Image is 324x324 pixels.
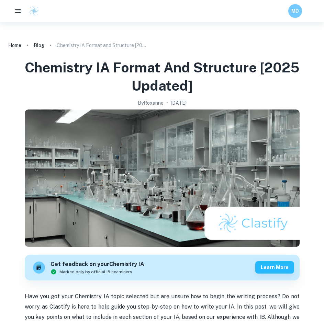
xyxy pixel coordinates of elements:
[8,58,316,95] h1: Chemistry IA Format and Structure [2025 updated]
[29,6,39,16] img: Clastify logo
[59,269,132,275] span: Marked only by official IB examiners
[291,7,299,15] h6: MD
[255,261,294,274] button: Learn more
[25,109,300,247] img: Chemistry IA Format and Structure [2025 updated] cover image
[51,260,144,269] h6: Get feedback on your Chemistry IA
[288,4,302,18] button: MD
[25,6,39,16] a: Clastify logo
[25,255,300,280] a: Get feedback on yourChemistry IAMarked only by official IB examinersLearn more
[34,40,44,50] a: Blog
[8,40,21,50] a: Home
[57,42,146,49] p: Chemistry IA Format and Structure [2025 updated]
[166,99,168,107] p: •
[138,99,164,107] h2: By Roxanne
[171,99,187,107] h2: [DATE]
